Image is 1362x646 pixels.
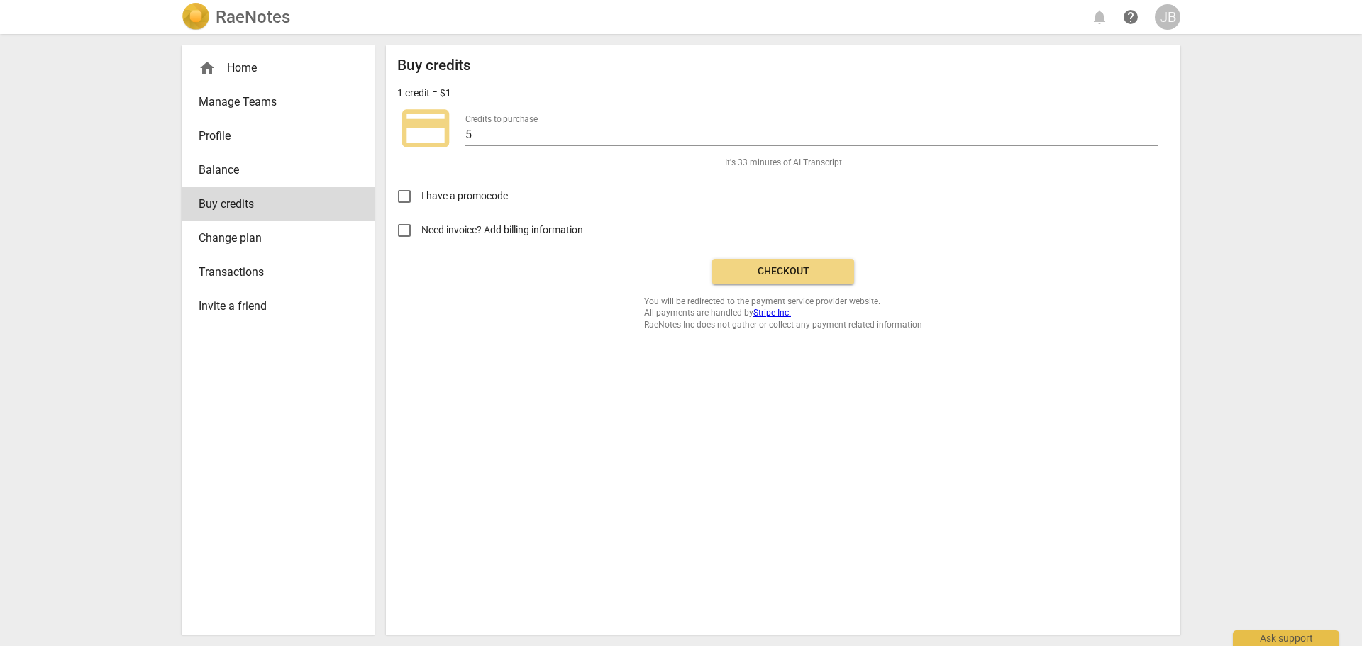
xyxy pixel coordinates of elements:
[712,259,854,284] button: Checkout
[182,255,375,289] a: Transactions
[199,94,346,111] span: Manage Teams
[199,196,346,213] span: Buy credits
[182,3,290,31] a: LogoRaeNotes
[182,289,375,323] a: Invite a friend
[1118,4,1144,30] a: Help
[465,115,538,123] label: Credits to purchase
[1233,630,1339,646] div: Ask support
[644,296,922,331] span: You will be redirected to the payment service provider website. All payments are handled by RaeNo...
[199,162,346,179] span: Balance
[397,86,451,101] p: 1 credit = $1
[182,3,210,31] img: Logo
[182,221,375,255] a: Change plan
[724,264,843,279] span: Checkout
[725,157,842,169] span: It's 33 minutes of AI Transcript
[182,51,375,85] div: Home
[182,119,375,153] a: Profile
[182,187,375,221] a: Buy credits
[216,7,290,27] h2: RaeNotes
[753,308,791,318] a: Stripe Inc.
[199,230,346,247] span: Change plan
[397,57,471,74] h2: Buy credits
[1122,9,1139,26] span: help
[199,298,346,315] span: Invite a friend
[199,128,346,145] span: Profile
[1155,4,1180,30] button: JB
[199,60,216,77] span: home
[199,60,346,77] div: Home
[182,85,375,119] a: Manage Teams
[421,223,585,238] span: Need invoice? Add billing information
[199,264,346,281] span: Transactions
[182,153,375,187] a: Balance
[397,100,454,157] span: credit_card
[421,189,508,204] span: I have a promocode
